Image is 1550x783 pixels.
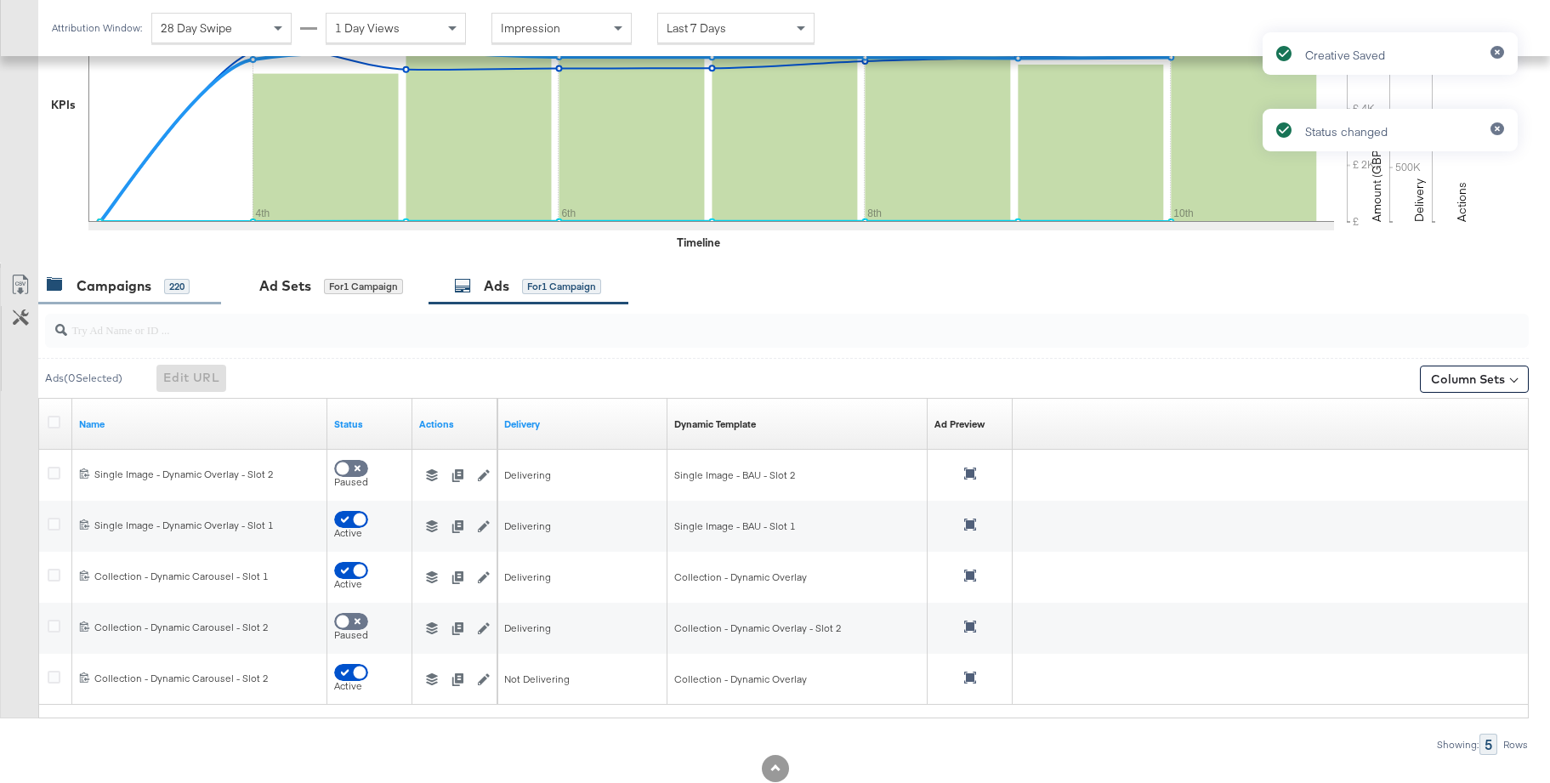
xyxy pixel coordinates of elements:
div: KPIs [51,97,76,113]
div: Campaigns [77,276,151,296]
div: Active [334,679,406,693]
div: Paused [334,628,406,642]
div: Collection - Dynamic Carousel - Slot 2 [94,621,321,634]
div: Collection - Dynamic Overlay [674,672,921,686]
div: Collection - Dynamic Carousel - Slot 2 [94,672,321,685]
div: Delivering [504,570,661,584]
span: Last 7 Days [667,20,726,36]
div: Paused [334,475,406,489]
div: Delivering [504,621,661,635]
div: Status changed [1305,124,1388,140]
div: Collection - Dynamic Overlay - Slot 2 [674,621,921,635]
a: Shows the current state of your Ad. [334,417,406,431]
div: Single Image - Dynamic Overlay - Slot 2 [94,468,321,481]
div: Collection - Dynamic Carousel - Slot 1 [94,570,321,583]
div: Dynamic Template [674,417,756,431]
div: Not Delivering [504,672,661,686]
div: Single Image - Dynamic Overlay - Slot 1 [94,519,321,532]
div: Single Image - BAU - Slot 2 [674,468,921,482]
div: Delivering [504,519,661,533]
div: Collection - Dynamic Overlay [674,570,921,584]
div: Ads ( 0 Selected) [45,371,122,386]
div: Active [334,577,406,591]
div: for 1 Campaign [324,279,403,294]
div: Ad Preview [934,417,985,431]
div: 5 [1479,734,1497,755]
a: Dynamic Template applied to your Ad. [674,417,756,431]
a: Actions for the Ad. [419,417,491,431]
span: 28 Day Swipe [161,20,232,36]
div: Active [334,526,406,540]
a: Ad Name. [79,417,321,431]
div: Ad Sets [259,276,311,296]
a: Reflects the ability of your Ad to achieve delivery based on ad states, schedule and budget. [504,417,661,431]
div: Showing: [1436,739,1479,751]
div: Attribution Window: [51,22,143,34]
div: Ads [484,276,509,296]
div: Timeline [677,235,720,251]
span: Impression [501,20,560,36]
span: 1 Day Views [335,20,400,36]
div: Single Image - BAU - Slot 1 [674,519,921,533]
a: Preview of your Ad. [934,417,985,431]
div: Creative Saved [1305,48,1385,64]
div: 220 [164,279,190,294]
div: for 1 Campaign [522,279,601,294]
input: Try Ad Name or ID ... [67,307,1394,340]
div: Rows [1502,739,1529,751]
div: Delivering [504,468,661,482]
